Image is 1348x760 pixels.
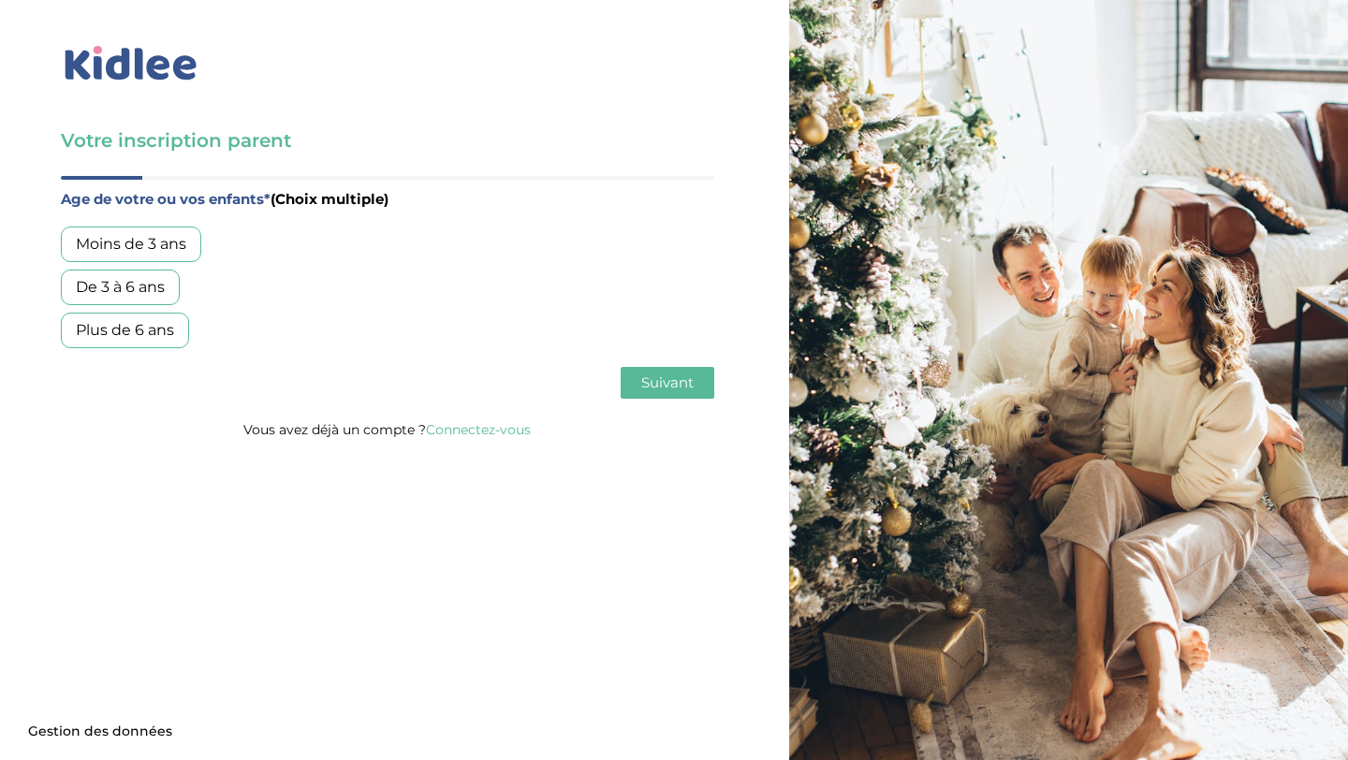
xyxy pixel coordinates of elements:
label: Age de votre ou vos enfants* [61,187,714,212]
span: (Choix multiple) [271,190,388,208]
span: Gestion des données [28,723,172,740]
a: Connectez-vous [426,421,531,438]
span: Suivant [641,373,694,391]
button: Gestion des données [17,712,183,752]
img: logo_kidlee_bleu [61,42,201,85]
div: Plus de 6 ans [61,313,189,348]
div: Moins de 3 ans [61,227,201,262]
h3: Votre inscription parent [61,127,714,153]
button: Suivant [621,367,714,399]
p: Vous avez déjà un compte ? [61,417,714,442]
div: De 3 à 6 ans [61,270,180,305]
button: Précédent [61,367,149,399]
